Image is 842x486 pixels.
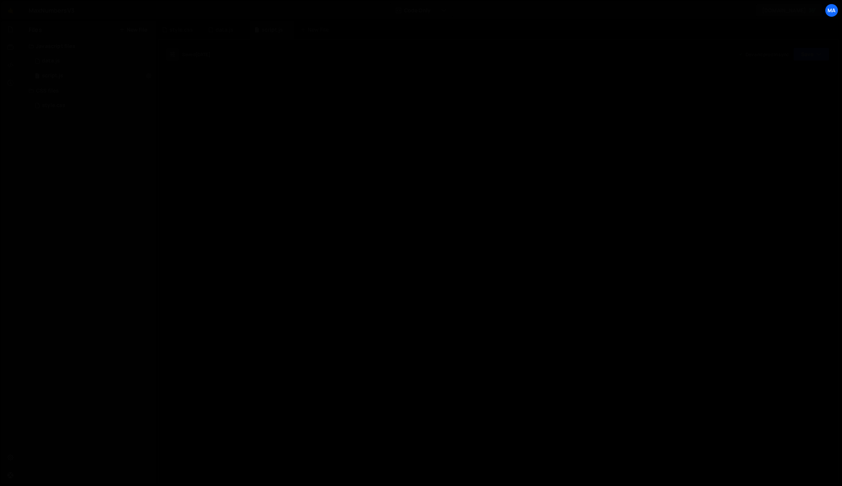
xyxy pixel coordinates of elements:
div: data.js [216,26,233,33]
div: data.js [42,58,60,64]
div: style.css [170,26,193,33]
div: script.js [42,72,63,79]
div: [DATE] [196,51,210,58]
button: New File [119,27,147,33]
a: 🤙 [1,1,20,19]
div: 3309/6309.css [29,98,156,113]
a: [DOMAIN_NAME] [756,4,823,17]
div: New File [300,26,332,33]
div: Saved [182,51,210,58]
div: MaxNumbersV3 [29,6,74,15]
div: CSS files [20,83,156,98]
button: Save [793,48,829,61]
button: Code Only [390,4,452,17]
div: script.js [262,26,283,33]
div: 3309/5656.js [29,54,156,68]
div: Javascript files [20,39,156,54]
a: ma [825,4,838,17]
div: style.css [42,102,65,109]
h2: Files [29,26,42,34]
div: Dev and prod in sync [738,51,789,58]
span: 1 [35,74,39,80]
div: 3309/5657.js [29,68,156,83]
